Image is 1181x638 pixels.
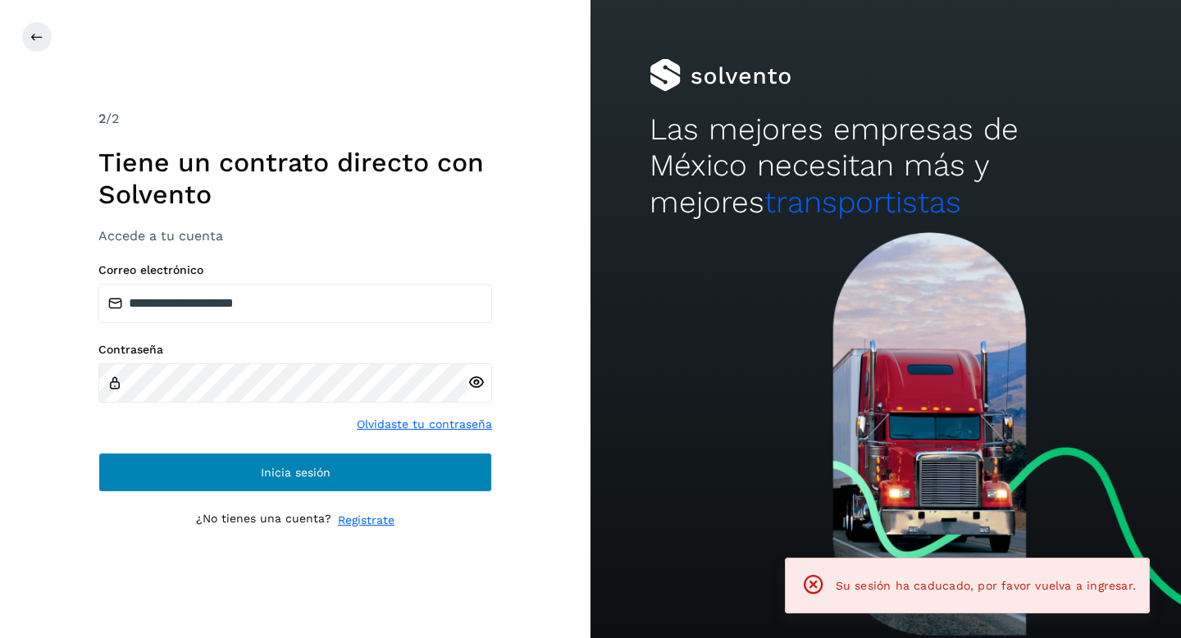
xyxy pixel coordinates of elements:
[98,263,492,277] label: Correo electrónico
[98,343,492,357] label: Contraseña
[261,467,331,478] span: Inicia sesión
[98,147,492,210] h1: Tiene un contrato directo con Solvento
[836,579,1136,592] span: Su sesión ha caducado, por favor vuelva a ingresar.
[98,111,106,126] span: 2
[650,112,1122,221] h2: Las mejores empresas de México necesitan más y mejores
[357,416,492,433] a: Olvidaste tu contraseña
[338,512,394,529] a: Regístrate
[98,228,492,244] h3: Accede a tu cuenta
[98,109,492,129] div: /2
[98,453,492,492] button: Inicia sesión
[196,512,331,529] p: ¿No tienes una cuenta?
[764,185,961,220] span: transportistas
